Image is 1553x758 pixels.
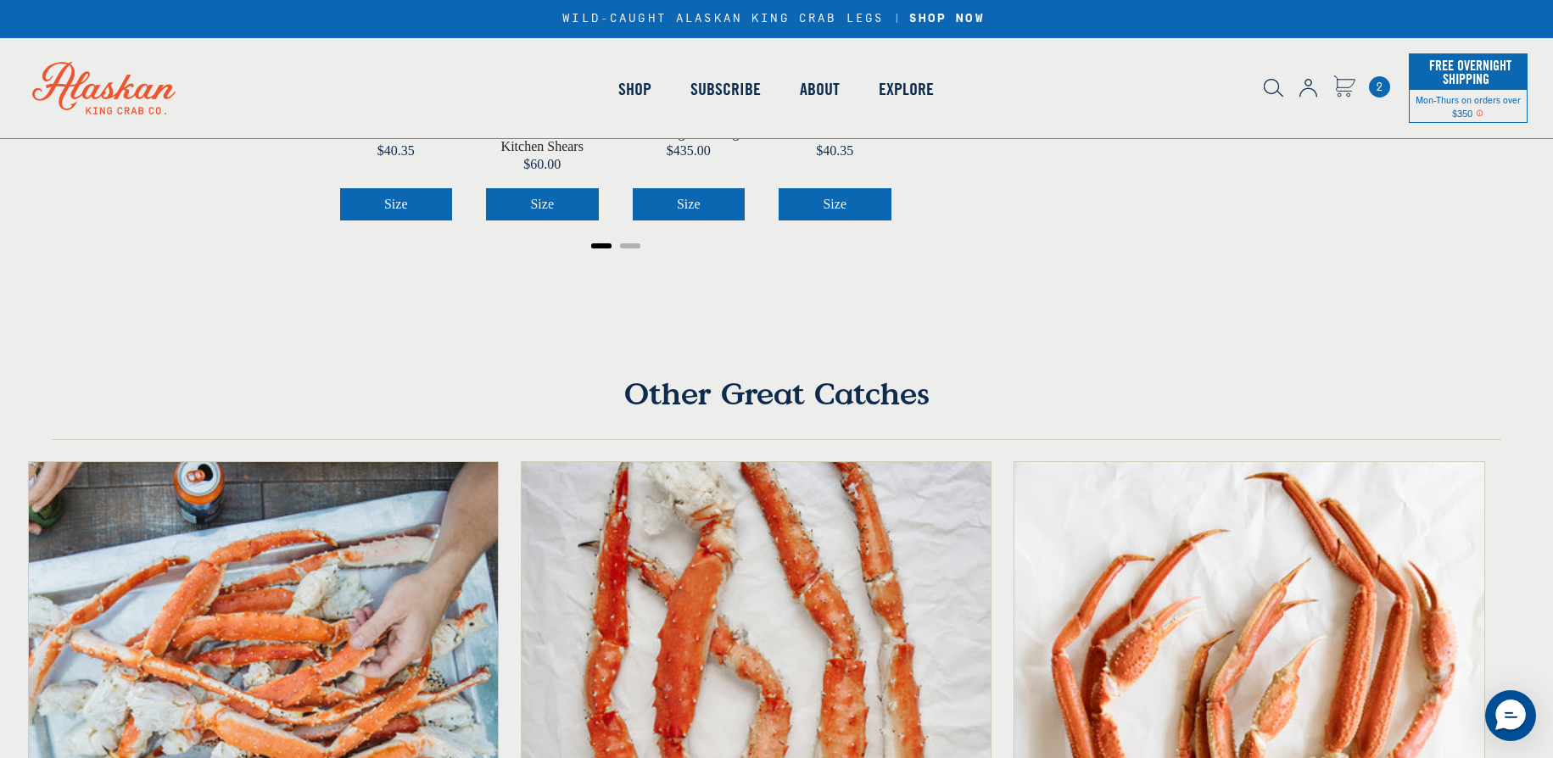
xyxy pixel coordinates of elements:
[591,243,612,248] button: Go to page 1
[384,197,408,211] span: Size
[1264,79,1283,98] img: search
[1425,53,1511,92] span: Free Overnight Shipping
[1333,75,1355,100] a: Cart
[340,188,453,220] button: Select Ahi Tuna Poké Kit size
[377,143,415,158] span: $40.35
[823,197,846,211] span: Size
[1416,93,1521,119] span: Mon-Thurs on orders over $350
[816,143,853,158] span: $40.35
[52,375,1500,439] h4: Other Great Catches
[633,188,746,220] button: Select Red King Crab Legs size
[523,157,561,171] span: $60.00
[486,126,599,153] a: View AKC Stainless Steel Kitchen Shears
[599,41,671,137] a: Shop
[1299,79,1317,98] img: account
[667,143,711,158] span: $435.00
[779,188,891,220] button: Select Ahi Tuna Poké Kit size
[903,12,991,26] a: SHOP NOW
[1369,76,1390,98] span: 2
[1476,107,1483,119] span: Shipping Notice Icon
[677,197,701,211] span: Size
[306,237,925,251] ul: Select a slide to show
[620,243,640,248] button: Go to page 2
[671,41,780,137] a: Subscribe
[1369,76,1390,98] a: Cart
[909,12,985,25] strong: SHOP NOW
[486,188,599,220] button: Select AKC Stainless Steel Kitchen Shears size
[859,41,953,137] a: Explore
[633,126,745,140] a: View Red King Crab Legs
[530,197,554,211] span: Size
[8,38,199,138] img: Alaskan King Crab Co. logo
[780,41,859,137] a: About
[1485,690,1536,741] div: Messenger Dummy Widget
[562,12,990,26] div: WILD-CAUGHT ALASKAN KING CRAB LEGS |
